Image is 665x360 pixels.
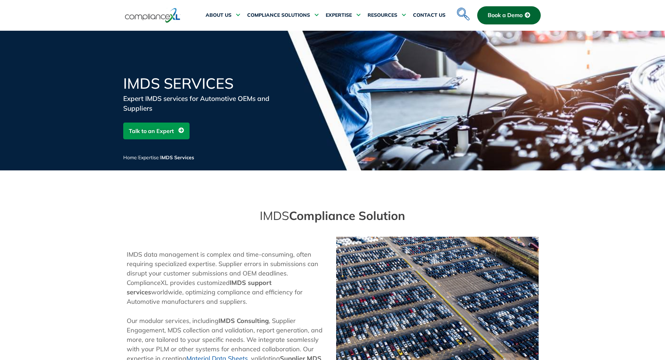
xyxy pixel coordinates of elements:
[206,12,231,19] span: ABOUT US
[260,208,289,223] span: IMDS
[413,12,445,19] span: CONTACT US
[413,7,445,24] a: CONTACT US
[127,250,329,306] p: IMDS data management is complex and time-consuming, often requiring specialized expertise. Suppli...
[125,7,180,23] img: logo-one.svg
[138,154,159,161] a: Expertise
[129,124,174,138] span: Talk to an Expert
[123,94,291,113] div: Expert IMDS services for Automotive OEMs and Suppliers
[455,3,469,17] a: navsearch-button
[160,154,194,161] span: IMDS Services
[123,212,542,219] div: Compliance Solution
[368,12,397,19] span: RESOURCES
[326,12,352,19] span: EXPERTISE
[488,12,523,19] span: Book a Demo
[123,154,137,161] a: Home
[123,154,194,161] span: / /
[123,123,190,139] a: Talk to an Expert
[247,7,319,24] a: COMPLIANCE SOLUTIONS
[326,7,361,24] a: EXPERTISE
[368,7,406,24] a: RESOURCES
[123,76,291,91] h1: IMDS Services
[219,317,269,325] strong: IMDS Consulting
[477,6,541,24] a: Book a Demo
[206,7,240,24] a: ABOUT US
[247,12,310,19] span: COMPLIANCE SOLUTIONS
